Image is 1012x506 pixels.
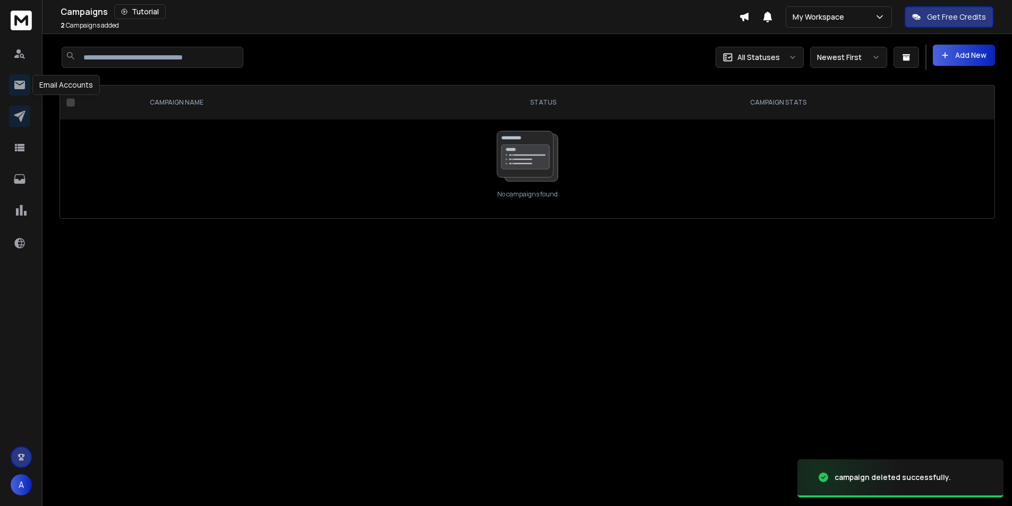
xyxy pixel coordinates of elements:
div: Email Accounts [32,75,100,95]
button: Newest First [810,47,887,68]
p: No campaigns found [497,190,558,199]
th: CAMPAIGN NAME [137,85,456,119]
button: A [11,474,32,495]
th: STATUS [456,85,630,119]
p: My Workspace [793,12,848,22]
div: Campaigns [61,4,739,19]
button: Get Free Credits [905,6,993,28]
th: CAMPAIGN STATS [630,85,926,119]
span: 2 [61,21,65,30]
p: All Statuses [737,52,780,63]
p: Get Free Credits [927,12,986,22]
button: Tutorial [114,4,166,19]
p: Campaigns added [61,21,119,30]
div: campaign deleted successfully. [835,472,951,483]
button: Add New [933,45,995,66]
